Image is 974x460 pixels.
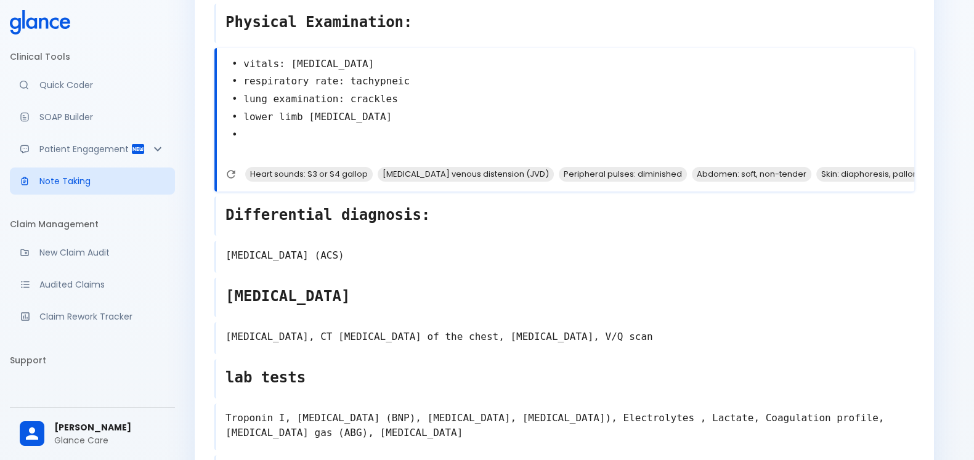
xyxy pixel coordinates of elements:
[816,167,921,182] div: Skin: diaphoresis, pallor
[10,209,175,239] li: Claim Management
[559,167,687,182] div: Peripheral pulses: diminished
[217,50,914,167] textarea: • vitals: [MEDICAL_DATA] • respiratory rate: tachypneic • lung examination: crackles • lower limb...
[39,246,165,259] p: New Claim Audit
[216,361,914,393] textarea: lab tests
[10,239,175,266] a: Audit a new claim
[816,167,921,181] span: Skin: diaphoresis, pallor
[692,167,811,182] div: Abdomen: soft, non-tender
[10,71,175,99] a: Moramiz: Find ICD10AM codes instantly
[10,271,175,298] a: View audited claims
[39,310,165,323] p: Claim Rework Tracker
[39,175,165,187] p: Note Taking
[10,303,175,330] a: Monitor progress of claim corrections
[10,167,175,195] a: Advanced note-taking
[692,167,811,181] span: Abdomen: soft, non-tender
[39,278,165,291] p: Audited Claims
[216,199,914,231] textarea: Differential diagnosis:
[10,103,175,131] a: Docugen: Compose a clinical documentation in seconds
[216,325,914,349] textarea: [MEDICAL_DATA], CT [MEDICAL_DATA] of the chest, [MEDICAL_DATA], V/Q scan
[245,167,373,181] span: Heart sounds: S3 or S4 gallop
[39,111,165,123] p: SOAP Builder
[216,6,914,38] textarea: Physical Examination:
[222,165,240,184] button: Refresh suggestions
[378,167,554,182] div: [MEDICAL_DATA] venous distension (JVD)
[216,280,914,312] textarea: [MEDICAL_DATA]
[559,167,687,181] span: Peripheral pulses: diminished
[10,42,175,71] li: Clinical Tools
[378,167,554,181] span: [MEDICAL_DATA] venous distension (JVD)
[39,79,165,91] p: Quick Coder
[10,135,175,163] div: Patient Reports & Referrals
[54,434,165,446] p: Glance Care
[54,421,165,434] span: [PERSON_NAME]
[10,345,175,375] li: Support
[10,413,175,455] div: [PERSON_NAME]Glance Care
[216,243,914,268] textarea: [MEDICAL_DATA] (ACS)
[216,406,914,445] textarea: Troponin I, [MEDICAL_DATA] (BNP), [MEDICAL_DATA], [MEDICAL_DATA]), Electrolytes , Lactate, Coagul...
[39,143,131,155] p: Patient Engagement
[245,167,373,182] div: Heart sounds: S3 or S4 gallop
